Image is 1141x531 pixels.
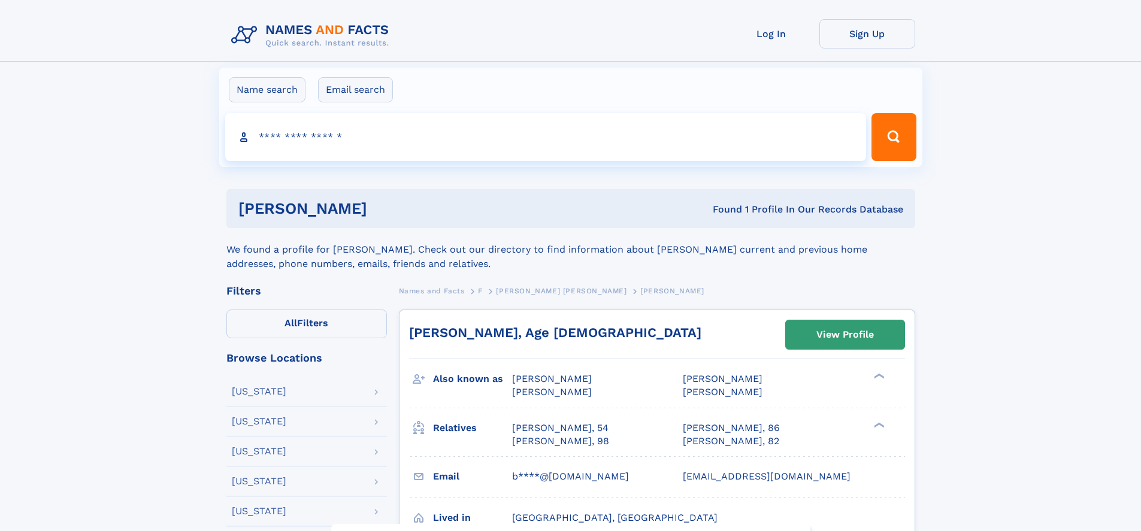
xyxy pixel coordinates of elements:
[226,286,387,296] div: Filters
[318,77,393,102] label: Email search
[683,386,762,398] span: [PERSON_NAME]
[229,77,305,102] label: Name search
[226,19,399,51] img: Logo Names and Facts
[816,321,874,348] div: View Profile
[871,113,916,161] button: Search Button
[232,506,286,516] div: [US_STATE]
[433,369,512,389] h3: Also known as
[238,201,540,216] h1: [PERSON_NAME]
[786,320,904,349] a: View Profile
[512,435,609,448] a: [PERSON_NAME], 98
[512,512,718,523] span: [GEOGRAPHIC_DATA], [GEOGRAPHIC_DATA]
[512,386,592,398] span: [PERSON_NAME]
[496,287,627,295] span: [PERSON_NAME] [PERSON_NAME]
[871,421,885,429] div: ❯
[232,477,286,486] div: [US_STATE]
[225,113,867,161] input: search input
[496,283,627,298] a: [PERSON_NAME] [PERSON_NAME]
[724,19,819,48] a: Log In
[226,353,387,363] div: Browse Locations
[512,373,592,384] span: [PERSON_NAME]
[478,287,483,295] span: F
[433,466,512,487] h3: Email
[540,203,903,216] div: Found 1 Profile In Our Records Database
[683,471,851,482] span: [EMAIL_ADDRESS][DOMAIN_NAME]
[399,283,465,298] a: Names and Facts
[285,317,297,329] span: All
[226,310,387,338] label: Filters
[232,387,286,396] div: [US_STATE]
[819,19,915,48] a: Sign Up
[478,283,483,298] a: F
[871,372,885,380] div: ❯
[433,508,512,528] h3: Lived in
[433,418,512,438] h3: Relatives
[640,287,704,295] span: [PERSON_NAME]
[226,228,915,271] div: We found a profile for [PERSON_NAME]. Check out our directory to find information about [PERSON_N...
[683,421,780,435] a: [PERSON_NAME], 86
[683,435,779,448] a: [PERSON_NAME], 82
[409,325,701,340] a: [PERSON_NAME], Age [DEMOGRAPHIC_DATA]
[232,417,286,426] div: [US_STATE]
[683,373,762,384] span: [PERSON_NAME]
[232,447,286,456] div: [US_STATE]
[512,421,609,435] a: [PERSON_NAME], 54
